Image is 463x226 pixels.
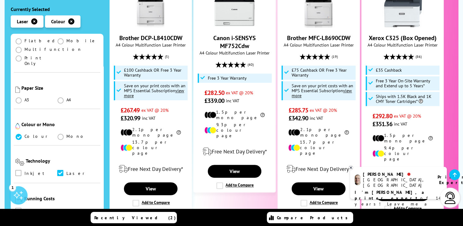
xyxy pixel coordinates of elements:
[355,190,426,201] b: I'm [PERSON_NAME], a printer expert
[363,171,430,177] div: [PERSON_NAME]
[142,115,155,121] span: inc VAT
[204,97,224,105] span: £339.00
[216,182,254,189] label: Add to Compare
[365,42,440,48] span: A4 Colour Multifunction Laser Printer
[288,114,308,122] span: £342.90
[267,212,353,223] a: Compare Products
[363,177,430,188] div: [GEOGRAPHIC_DATA], [GEOGRAPHIC_DATA]
[248,59,254,70] span: (40)
[277,215,351,220] span: Compare Products
[124,68,186,77] span: £100 Cashback OR Free 3 Year Warranty
[226,90,253,96] span: ex VAT @ 20%
[15,123,20,129] img: Colour or Mono
[119,34,182,42] a: Brother DCP-L8410CDW
[21,121,99,127] div: Colour or Mono
[310,107,337,113] span: ex VAT @ 20%
[24,38,57,43] span: Flatbed
[124,88,184,98] u: view more
[301,200,338,206] label: Add to Compare
[128,23,174,29] a: Brother DCP-L8410CDW
[372,112,392,120] span: £292.80
[113,160,189,178] div: modal_delivery
[365,166,440,183] div: modal_delivery
[24,170,47,177] span: Inkjet
[292,88,352,98] u: view more
[212,23,258,29] a: Canon i-SENSYS MF752Cdw
[288,127,349,138] li: 2.1p per mono page
[165,51,169,62] span: (5)
[24,208,95,214] span: Low Running Cost
[24,47,82,52] span: Multifunction
[281,160,357,178] div: modal_delivery
[94,215,176,220] span: Recently Viewed (2)
[204,89,224,97] span: £282.50
[394,113,421,119] span: ex VAT @ 20%
[66,134,87,139] span: Mono
[9,184,16,191] div: 1
[121,127,181,138] li: 2.1p per mono page
[288,139,349,156] li: 13.7p per colour page
[15,87,20,93] img: Paper Size
[292,83,353,98] span: Save on your print costs with an MPS Essential Subscription
[332,51,338,62] span: (19)
[376,78,438,88] span: Free 3 Year On-Site Warranty and Extend up to 5 Years*
[21,85,99,91] div: Paper Size
[368,34,436,42] a: Xerox C325 (Box Opened)
[124,182,177,195] a: View
[292,182,345,195] a: View
[372,120,392,128] span: £351.36
[66,97,72,103] span: A4
[24,97,30,103] span: A3
[379,23,425,29] a: Xerox C325 (Box Opened)
[296,23,342,29] a: Brother MFC-L8690CDW
[376,94,438,104] span: Ships with 1.5K Black and 1K CMY Toner Cartridges*
[394,121,407,127] span: inc VAT
[204,122,265,138] li: 9.3p per colour page
[416,51,422,62] span: (86)
[26,158,99,164] div: Technology
[355,175,360,185] img: ashley-livechat.png
[292,68,354,77] span: £75 Cashback OR Free 3 Year Warranty
[226,98,239,104] span: inc VAT
[287,34,350,42] a: Brother MFC-L8690CDW
[51,18,65,24] span: Colour
[141,107,168,113] span: ex VAT @ 20%
[124,83,185,98] span: Save on your print costs with an MPS Essential Subscription
[24,134,50,139] span: Colour
[213,34,256,50] a: Canon i-SENSYS MF752Cdw
[133,200,170,206] label: Add to Compare
[17,18,28,24] span: Laser
[208,76,247,81] span: Free 3 Year Warranty
[310,115,323,121] span: inc VAT
[121,139,181,156] li: 13.7p per colour page
[24,55,57,66] span: Print Only
[197,50,272,56] span: A4 Colour Multifunction Laser Printer
[372,145,433,162] li: 9.4p per colour page
[113,42,189,48] span: A4 Colour Multifunction Laser Printer
[288,106,308,114] span: £285.75
[204,109,265,120] li: 1.5p per mono page
[281,42,357,48] span: A4 Colour Multifunction Laser Printer
[91,212,177,223] a: Recently Viewed (2)
[24,195,99,202] div: Running Costs
[372,133,433,144] li: 1.5p per mono page
[66,38,97,43] span: Mobile
[208,165,261,178] a: View
[444,192,456,204] img: user-headset-light.svg
[121,106,140,114] span: £267.49
[376,68,402,73] span: £35 Cashback
[197,143,272,160] div: modal_delivery
[121,114,140,122] span: £320.99
[66,170,87,177] span: Laser
[15,159,24,166] img: Technology
[11,6,103,12] div: Currently Selected
[355,190,442,219] p: of 14 years! Leave me a message and I'll respond ASAP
